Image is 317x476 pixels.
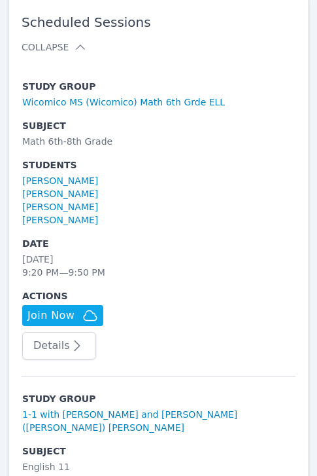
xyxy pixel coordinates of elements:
[22,305,103,326] button: Join Now
[22,158,295,172] span: Students
[22,213,98,227] a: [PERSON_NAME]
[22,408,295,434] a: 1-1 with [PERSON_NAME] and [PERSON_NAME] ([PERSON_NAME]) [PERSON_NAME]
[22,237,295,250] span: Date
[22,119,295,132] span: Subject
[22,174,98,187] a: [PERSON_NAME]
[22,289,295,302] span: Actions
[22,14,295,30] span: Scheduled Sessions
[22,96,225,109] a: Wicomico MS (Wicomico) Math 6th Grde ELL
[22,332,96,359] button: Details
[22,392,295,405] span: Study Group
[22,200,98,213] a: [PERSON_NAME]
[22,253,295,279] div: [DATE] 9:20 PM — 9:50 PM
[22,187,98,200] a: [PERSON_NAME]
[22,80,295,93] span: Study Group
[22,135,295,148] div: Math 6th-8th Grade
[27,308,75,323] span: Join Now
[22,41,87,54] button: Collapse
[22,64,295,376] tr: Study GroupWicomico MS (Wicomico) Math 6th Grde ELLSubjectMath 6th-8th GradeStudents[PERSON_NAME]...
[22,460,295,473] div: English 11
[22,445,295,458] span: Subject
